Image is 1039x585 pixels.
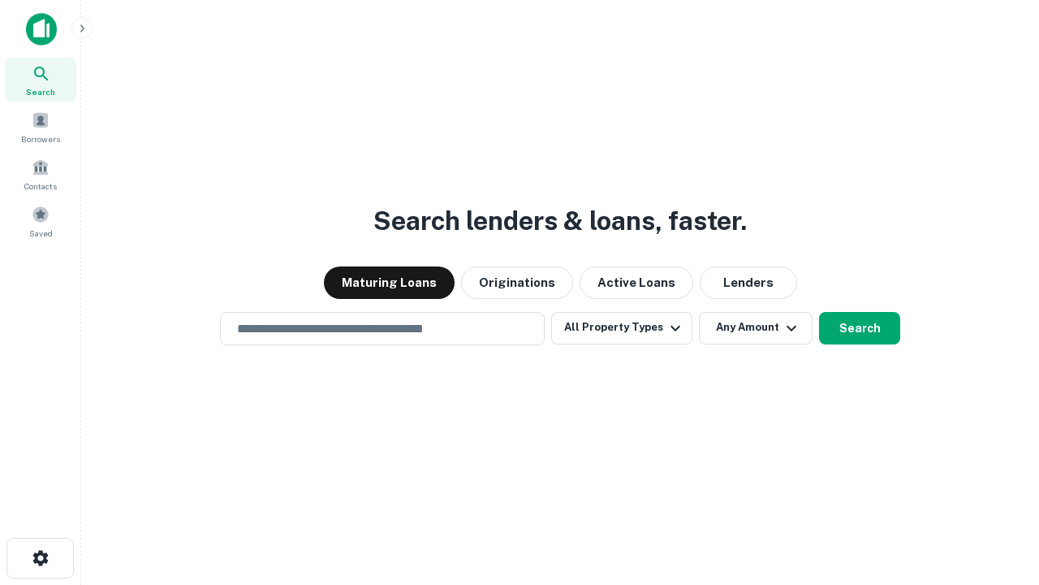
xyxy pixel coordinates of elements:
[5,152,76,196] a: Contacts
[700,266,797,299] button: Lenders
[699,312,813,344] button: Any Amount
[26,13,57,45] img: capitalize-icon.png
[551,312,692,344] button: All Property Types
[26,85,55,98] span: Search
[5,199,76,243] a: Saved
[580,266,693,299] button: Active Loans
[461,266,573,299] button: Originations
[819,312,900,344] button: Search
[21,132,60,145] span: Borrowers
[5,58,76,102] a: Search
[5,105,76,149] a: Borrowers
[958,455,1039,533] iframe: Chat Widget
[324,266,455,299] button: Maturing Loans
[24,180,57,193] span: Contacts
[373,201,747,240] h3: Search lenders & loans, faster.
[29,227,53,240] span: Saved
